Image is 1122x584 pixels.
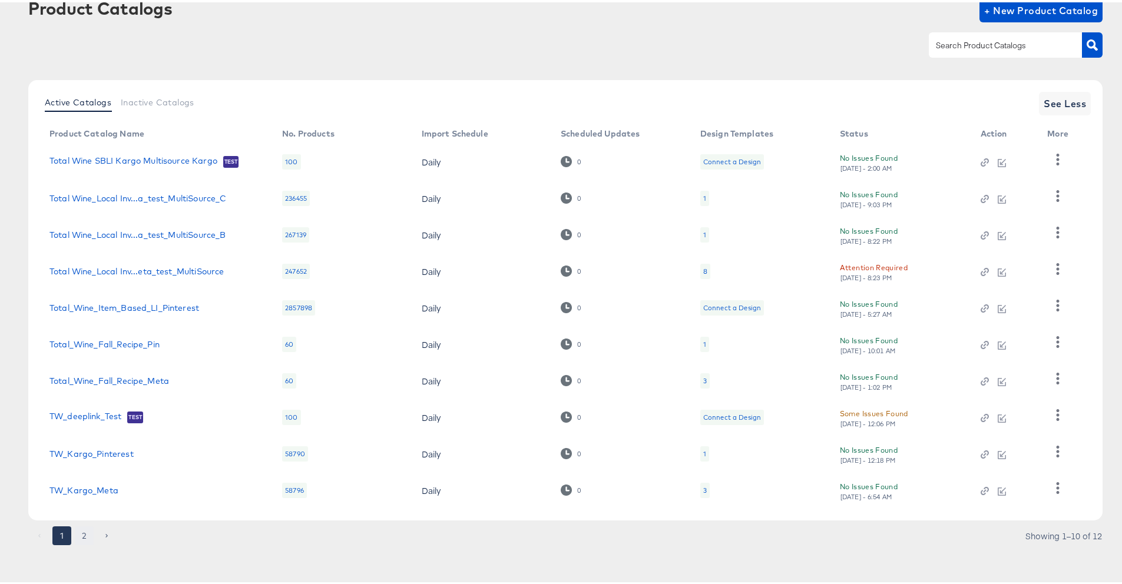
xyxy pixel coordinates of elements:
[1025,529,1103,537] div: Showing 1–10 of 12
[282,188,310,204] div: 236455
[577,265,581,273] div: 0
[412,397,551,433] td: Daily
[1038,122,1083,141] th: More
[49,264,224,274] a: Total Wine_Local Inv...eta_test_MultiSource
[49,483,118,493] a: TW_Kargo_Meta
[282,407,300,423] div: 100
[412,360,551,397] td: Daily
[577,447,581,456] div: 0
[412,251,551,287] td: Daily
[700,261,710,277] div: 8
[49,191,226,201] a: Total Wine_Local Inv...a_test_MultiSource_C
[561,227,581,238] div: 0
[422,127,488,136] div: Import Schedule
[934,36,1059,50] input: Search Product Catalogs
[412,287,551,324] td: Daily
[700,298,764,313] div: Connect a Design
[127,410,143,420] span: Test
[703,447,706,456] div: 1
[282,334,296,350] div: 60
[121,95,194,105] span: Inactive Catalogs
[49,337,160,347] a: Total_Wine_Fall_Recipe_Pin
[282,444,308,459] div: 58790
[703,374,707,383] div: 3
[412,433,551,470] td: Daily
[282,127,335,136] div: No. Products
[700,334,709,350] div: 1
[561,190,581,201] div: 0
[577,338,581,346] div: 0
[561,300,581,311] div: 0
[577,374,581,383] div: 0
[49,127,144,136] div: Product Catalog Name
[412,178,551,214] td: Daily
[577,484,581,492] div: 0
[282,371,296,386] div: 60
[28,524,118,543] nav: pagination navigation
[703,264,707,274] div: 8
[282,261,310,277] div: 247652
[577,155,581,164] div: 0
[577,192,581,200] div: 0
[561,446,581,457] div: 0
[1044,93,1086,109] span: See Less
[703,228,706,237] div: 1
[282,152,300,167] div: 100
[49,447,134,456] a: TW_Kargo_Pinterest
[282,225,309,240] div: 267139
[703,410,761,420] div: Connect a Design
[703,337,706,347] div: 1
[700,371,710,386] div: 3
[830,122,971,141] th: Status
[282,298,315,313] div: 2857898
[561,409,581,420] div: 0
[561,127,640,136] div: Scheduled Updates
[561,154,581,165] div: 0
[49,228,226,237] a: Total Wine_Local Inv...a_test_MultiSource_B
[700,127,773,136] div: Design Templates
[52,524,71,543] button: page 1
[97,524,116,543] button: Go to next page
[700,444,709,459] div: 1
[840,417,896,426] div: [DATE] - 12:06 PM
[282,480,307,496] div: 58796
[703,155,761,164] div: Connect a Design
[49,154,217,165] a: Total Wine SBLI Kargo Multisource Kargo
[840,259,908,271] div: Attention Required
[577,411,581,419] div: 0
[561,263,581,274] div: 0
[700,188,709,204] div: 1
[840,405,908,426] button: Some Issues Found[DATE] - 12:06 PM
[700,480,710,496] div: 3
[703,191,706,201] div: 1
[75,524,94,543] button: Go to page 2
[49,301,199,310] a: Total_Wine_Item_Based_LI_Pinterest
[840,271,893,280] div: [DATE] - 8:23 PM
[840,259,908,280] button: Attention Required[DATE] - 8:23 PM
[971,122,1038,141] th: Action
[412,324,551,360] td: Daily
[700,152,764,167] div: Connect a Design
[703,483,707,493] div: 3
[49,409,121,421] a: TW_deeplink_Test
[45,95,111,105] span: Active Catalogs
[412,141,551,178] td: Daily
[49,374,169,383] a: Total_Wine_Fall_Recipe_Meta
[561,336,581,347] div: 0
[561,482,581,493] div: 0
[700,225,709,240] div: 1
[840,405,908,417] div: Some Issues Found
[700,407,764,423] div: Connect a Design
[223,155,239,164] span: Test
[577,301,581,310] div: 0
[703,301,761,310] div: Connect a Design
[412,214,551,251] td: Daily
[412,470,551,506] td: Daily
[577,228,581,237] div: 0
[1039,89,1091,113] button: See Less
[561,373,581,384] div: 0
